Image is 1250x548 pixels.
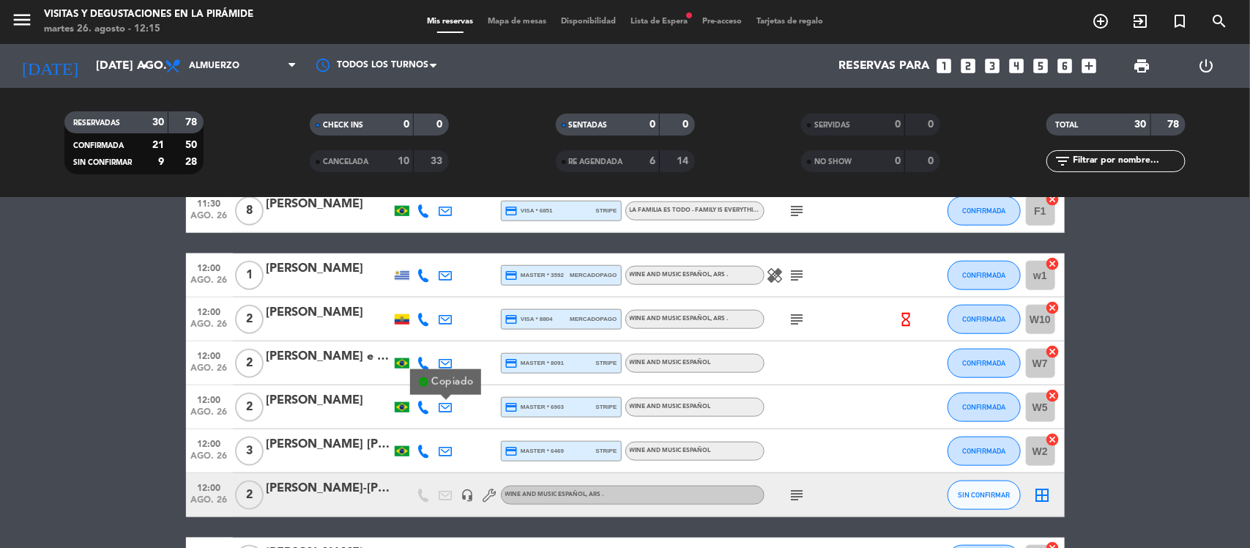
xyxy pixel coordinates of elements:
[928,119,937,130] strong: 0
[235,393,264,422] span: 2
[1032,56,1051,75] i: looks_5
[73,142,124,149] span: CONFIRMADA
[505,204,553,218] span: visa * 6851
[191,211,228,228] span: ago. 26
[11,9,33,31] i: menu
[505,445,565,458] span: master * 6469
[789,267,806,284] i: subject
[895,119,901,130] strong: 0
[570,270,617,280] span: mercadopago
[630,448,711,453] span: Wine and Music Español
[323,122,363,129] span: CHECK INS
[398,156,409,166] strong: 10
[650,156,655,166] strong: 6
[1055,122,1078,129] span: TOTAL
[596,446,617,456] span: stripe
[587,492,604,497] span: , ARS .
[417,377,428,388] span: check_circle
[677,156,691,166] strong: 14
[630,207,792,213] span: La Familia es Todo - Family is Everything Español
[789,311,806,328] i: subject
[505,269,565,282] span: master * 3592
[191,319,228,336] span: ago. 26
[191,495,228,512] span: ago. 26
[437,119,446,130] strong: 0
[948,196,1021,226] button: CONFIRMADA
[928,156,937,166] strong: 0
[1210,12,1228,30] i: search
[1171,12,1188,30] i: turned_in_not
[1080,56,1099,75] i: add_box
[505,313,553,326] span: visa * 8804
[959,56,978,75] i: looks_two
[935,56,954,75] i: looks_one
[461,489,475,502] i: headset_mic
[948,305,1021,334] button: CONFIRMADA
[191,363,228,380] span: ago. 26
[685,11,693,20] span: fiber_manual_record
[962,207,1005,215] span: CONFIRMADA
[948,261,1021,290] button: CONFIRMADA
[136,57,154,75] i: arrow_drop_down
[962,447,1005,455] span: CONFIRMADA
[191,434,228,451] span: 12:00
[1008,56,1027,75] i: looks_4
[962,403,1005,411] span: CONFIRMADA
[11,50,89,82] i: [DATE]
[185,157,200,167] strong: 28
[1133,57,1150,75] span: print
[650,119,655,130] strong: 0
[958,491,1010,499] span: SIN CONFIRMAR
[505,313,518,326] i: credit_card
[191,275,228,292] span: ago. 26
[596,206,617,215] span: stripe
[596,402,617,412] span: stripe
[267,195,391,214] div: [PERSON_NAME]
[814,158,852,166] span: NO SHOW
[749,18,830,26] span: Tarjetas de regalo
[235,196,264,226] span: 8
[948,437,1021,466] button: CONFIRMADA
[417,374,473,390] div: Copiado
[1198,57,1216,75] i: power_settings_new
[235,481,264,510] span: 2
[898,311,914,327] i: hourglass_empty
[267,479,391,498] div: [PERSON_NAME]-[PERSON_NAME] y [PERSON_NAME]
[1046,432,1060,447] i: cancel
[191,259,228,275] span: 12:00
[1131,12,1149,30] i: exit_to_app
[948,349,1021,378] button: CONFIRMADA
[789,486,806,504] i: subject
[505,269,518,282] i: credit_card
[1034,486,1052,504] i: border_all
[152,117,164,127] strong: 30
[191,407,228,424] span: ago. 26
[1071,153,1185,169] input: Filtrar por nombre...
[789,202,806,220] i: subject
[1046,256,1060,271] i: cancel
[267,435,391,454] div: [PERSON_NAME] [PERSON_NAME]
[420,18,480,26] span: Mis reservas
[554,18,623,26] span: Disponibilidad
[505,401,518,414] i: credit_card
[323,158,368,166] span: CANCELADA
[983,56,1002,75] i: looks_3
[73,159,132,166] span: SIN CONFIRMAR
[191,478,228,495] span: 12:00
[505,445,518,458] i: credit_card
[235,261,264,290] span: 1
[505,401,565,414] span: master * 6903
[682,119,691,130] strong: 0
[948,393,1021,422] button: CONFIRMADA
[962,359,1005,367] span: CONFIRMADA
[191,194,228,211] span: 11:30
[1135,119,1147,130] strong: 30
[1054,152,1071,170] i: filter_list
[403,119,409,130] strong: 0
[267,391,391,410] div: [PERSON_NAME]
[44,22,253,37] div: martes 26. agosto - 12:15
[480,18,554,26] span: Mapa de mesas
[73,119,120,127] span: RESERVADAS
[185,117,200,127] strong: 78
[814,122,850,129] span: SERVIDAS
